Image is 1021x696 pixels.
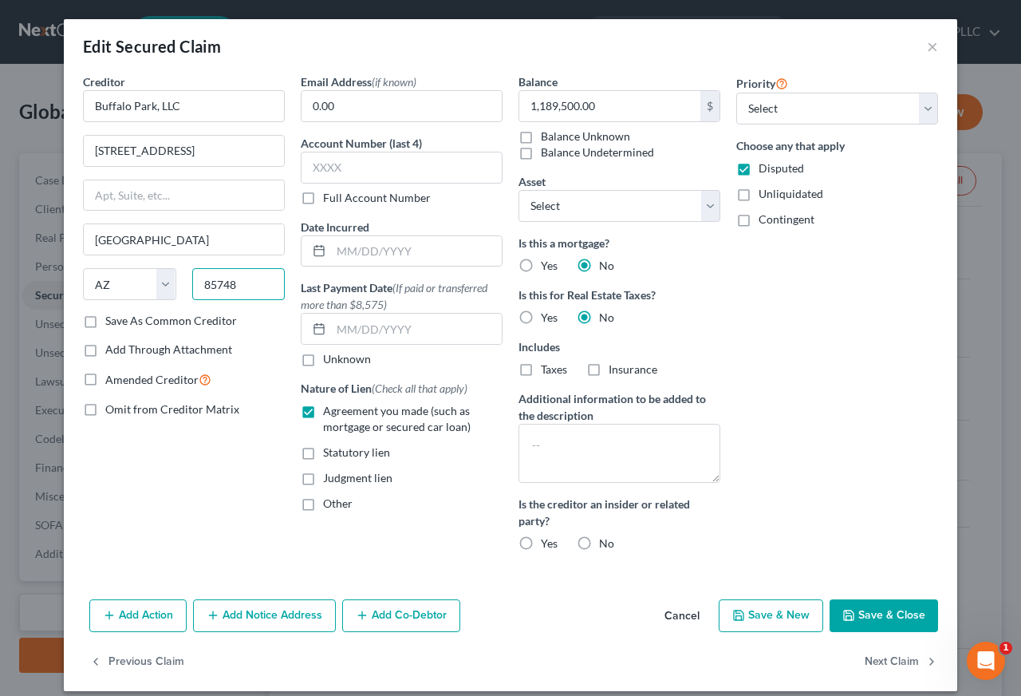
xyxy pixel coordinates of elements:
[301,135,422,152] label: Account Number (last 4)
[105,313,237,329] label: Save As Common Creditor
[541,259,558,272] span: Yes
[372,75,416,89] span: (if known)
[518,235,720,251] label: Is this a mortgage?
[89,645,184,678] button: Previous Claim
[541,129,630,144] label: Balance Unknown
[301,219,369,235] label: Date Incurred
[518,287,720,303] label: Is this for Real Estate Taxes?
[759,212,814,226] span: Contingent
[323,190,431,206] label: Full Account Number
[301,281,487,311] span: (If paid or transferred more than $8,575)
[83,35,221,57] div: Edit Secured Claim
[84,224,284,255] input: Enter city...
[83,75,125,89] span: Creditor
[541,362,567,376] span: Taxes
[83,90,285,122] input: Search creditor by name...
[518,390,720,424] label: Additional information to be added to the description
[518,338,720,355] label: Includes
[301,152,503,184] input: XXXX
[192,268,286,300] input: Enter zip...
[599,536,614,550] span: No
[89,599,187,633] button: Add Action
[323,471,392,484] span: Judgment lien
[518,73,558,90] label: Balance
[323,404,471,433] span: Agreement you made (such as mortgage or secured car loan)
[609,362,657,376] span: Insurance
[323,445,390,459] span: Statutory lien
[331,314,502,344] input: MM/DD/YYYY
[519,91,700,121] input: 0.00
[105,373,199,386] span: Amended Creditor
[759,161,804,175] span: Disputed
[865,645,938,678] button: Next Claim
[372,382,467,395] span: (Check all that apply)
[342,599,460,633] button: Add Co-Debtor
[999,642,1012,654] span: 1
[301,73,416,90] label: Email Address
[301,279,503,313] label: Last Payment Date
[652,601,712,633] button: Cancel
[331,236,502,267] input: MM/DD/YYYY
[323,351,371,367] label: Unknown
[830,599,938,633] button: Save & Close
[302,91,502,121] input: --
[84,180,284,211] input: Apt, Suite, etc...
[700,91,719,121] div: $
[967,642,1005,680] iframe: Intercom live chat
[759,187,823,200] span: Unliquidated
[84,136,284,166] input: Enter address...
[736,137,938,154] label: Choose any that apply
[719,599,823,633] button: Save & New
[599,259,614,272] span: No
[541,536,558,550] span: Yes
[927,37,938,56] button: ×
[323,496,353,510] span: Other
[736,73,788,93] label: Priority
[541,144,654,160] label: Balance Undetermined
[105,342,232,358] label: Add Through Attachment
[518,496,720,529] label: Is the creditor an insider or related party?
[193,599,336,633] button: Add Notice Address
[541,310,558,324] span: Yes
[301,380,467,397] label: Nature of Lien
[518,175,546,188] span: Asset
[599,310,614,324] span: No
[105,402,239,416] span: Omit from Creditor Matrix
